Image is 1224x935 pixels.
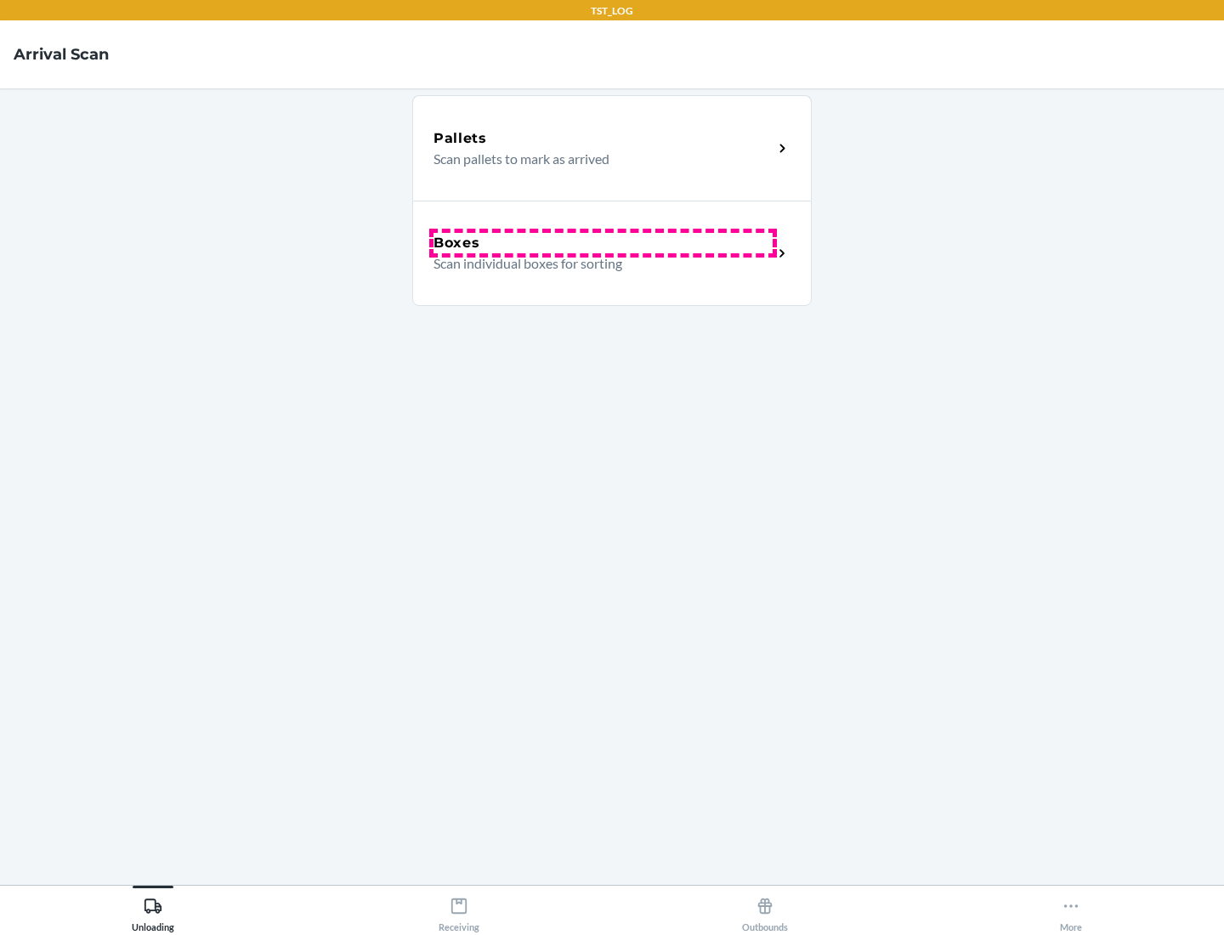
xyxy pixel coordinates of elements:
[433,128,487,149] h5: Pallets
[918,886,1224,932] button: More
[132,890,174,932] div: Unloading
[612,886,918,932] button: Outbounds
[306,886,612,932] button: Receiving
[412,201,812,306] a: BoxesScan individual boxes for sorting
[1060,890,1082,932] div: More
[433,149,759,169] p: Scan pallets to mark as arrived
[14,43,109,65] h4: Arrival Scan
[591,3,633,19] p: TST_LOG
[742,890,788,932] div: Outbounds
[433,233,480,253] h5: Boxes
[412,95,812,201] a: PalletsScan pallets to mark as arrived
[433,253,759,274] p: Scan individual boxes for sorting
[439,890,479,932] div: Receiving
